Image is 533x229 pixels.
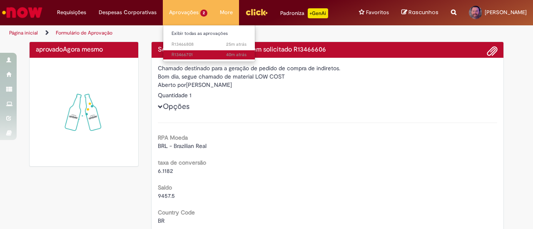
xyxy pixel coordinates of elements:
[308,8,328,18] p: +GenAi
[163,50,255,59] a: Aberto R13466701 :
[163,40,255,49] a: Aberto R13466808 :
[245,6,268,18] img: click_logo_yellow_360x200.png
[99,8,157,17] span: Despesas Corporativas
[158,167,173,175] span: 6.1182
[226,52,247,58] span: 40m atrás
[158,64,498,72] div: Chamado destinado para a geração de pedido de compra de indiretos.
[9,30,38,36] a: Página inicial
[163,29,255,38] a: Exibir todas as aprovações
[158,91,498,99] div: Quantidade 1
[366,8,389,17] span: Favoritos
[226,41,247,47] time: 01/09/2025 09:56:06
[169,8,199,17] span: Aprovações
[1,4,44,21] img: ServiceNow
[63,45,103,54] span: Agora mesmo
[158,184,172,191] b: Saldo
[172,52,247,58] span: R13466701
[226,52,247,58] time: 01/09/2025 09:41:09
[56,30,112,36] a: Formulário de Aprovação
[158,142,207,150] span: BRL - Brazilian Real
[158,217,164,224] span: BR
[6,25,349,41] ul: Trilhas de página
[158,72,498,81] div: Bom dia, segue chamado de material LOW COST
[63,45,103,54] time: 01/09/2025 10:20:40
[158,81,186,89] label: Aberto por
[401,9,438,17] a: Rascunhos
[172,41,247,48] span: R13466808
[158,46,498,54] h4: Solicitação de aprovação para Item solicitado R13466606
[57,8,86,17] span: Requisições
[200,10,207,17] span: 2
[36,64,132,160] img: sucesso_1.gif
[220,8,233,17] span: More
[485,9,527,16] span: [PERSON_NAME]
[408,8,438,16] span: Rascunhos
[36,46,132,54] h4: aprovado
[158,134,188,141] b: RPA Moeda
[158,159,206,166] b: taxa de conversão
[163,25,255,62] ul: Aprovações
[226,41,247,47] span: 25m atrás
[158,81,498,91] div: [PERSON_NAME]
[280,8,328,18] div: Padroniza
[158,192,175,199] span: 9457.5
[158,209,195,216] b: Country Code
